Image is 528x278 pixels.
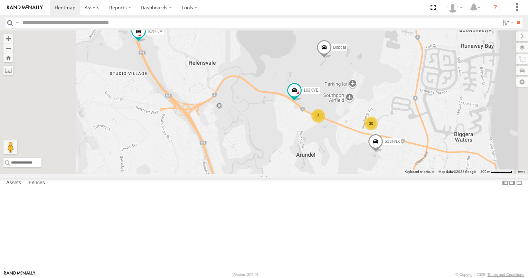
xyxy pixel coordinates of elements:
[4,271,36,278] a: Visit our Website
[311,109,325,123] div: 2
[478,169,514,174] button: Map Scale: 500 m per 59 pixels
[3,66,13,75] label: Measure
[233,272,259,277] div: Version: 308.01
[303,88,319,93] span: 163KYE
[455,272,524,277] div: © Copyright 2025 -
[7,5,43,10] img: rand-logo.svg
[385,139,400,144] span: 613FNX
[518,170,525,173] a: Terms (opens in new tab)
[488,272,524,277] a: Terms and Conditions
[516,178,523,188] label: Hide Summary Table
[3,43,13,53] button: Zoom out
[516,77,528,87] label: Map Settings
[3,53,13,62] button: Zoom Home
[364,117,378,130] div: 30
[490,2,501,13] i: ?
[445,2,465,13] div: Alex Bates
[502,178,509,188] label: Dock Summary Table to the Left
[3,178,25,188] label: Assets
[15,18,20,28] label: Search Query
[405,169,434,174] button: Keyboard shortcuts
[3,140,17,154] button: Drag Pegman onto the map to open Street View
[480,170,490,174] span: 500 m
[333,45,346,50] span: Bobcat
[25,178,48,188] label: Fences
[500,18,515,28] label: Search Filter Options
[509,178,516,188] label: Dock Summary Table to the Right
[3,34,13,43] button: Zoom in
[148,29,162,34] span: 616HJV
[439,170,476,174] span: Map data ©2025 Google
